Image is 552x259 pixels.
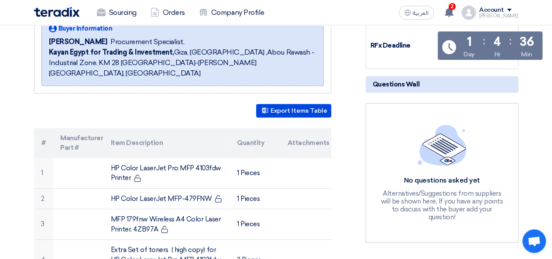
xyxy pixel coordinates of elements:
[49,37,107,47] span: [PERSON_NAME]
[520,36,534,48] div: 36
[104,128,230,158] th: Item Description
[110,37,184,47] span: Procurement Specialist,
[378,176,506,185] div: No questions asked yet
[104,209,230,240] td: MFP 179fnw Wireless A4 Color Laser Printer, 4ZB97A
[104,158,230,189] td: HP Color LaserJet Pro MFP 4103fdw Printer
[34,209,54,240] td: 3
[509,33,511,49] div: :
[230,188,281,209] td: 1 Pieces
[462,6,476,20] img: profile_test.png
[230,209,281,240] td: 1 Pieces
[467,36,472,48] div: 1
[522,229,546,253] div: Open chat
[378,190,506,221] div: Alternatives/Suggestions from suppliers will be shown here, If you have any points to discuss wit...
[479,14,518,18] div: [PERSON_NAME]
[53,128,104,158] th: Manufacturer Part #
[479,7,504,14] div: Account
[399,6,434,20] button: العربية
[483,33,485,49] div: :
[373,79,419,89] span: Questions Wall
[370,41,436,51] div: RFx Deadline
[104,188,230,209] td: HP Color LaserJet MFP-479FNW
[58,24,113,33] span: Buyer Information
[230,128,281,158] th: Quantity
[230,158,281,189] td: 1 Pieces
[463,50,475,59] div: Day
[521,50,532,59] div: Min
[494,50,500,59] div: Hr
[256,104,331,117] button: Export Items Table
[34,128,54,158] th: #
[49,47,316,79] span: Giza, [GEOGRAPHIC_DATA] ,Abou Rawash - Industrial Zone. KM 28 [GEOGRAPHIC_DATA]-[PERSON_NAME][GEO...
[34,158,54,189] td: 1
[144,3,192,22] a: Orders
[418,124,466,166] img: empty_state_list.svg
[49,48,174,56] b: Kayan Egypt for Trading & Investment,
[281,128,331,158] th: Attachments
[192,3,271,22] a: Company Profile
[413,10,429,16] span: العربية
[34,188,54,209] td: 2
[90,3,144,22] a: Sourcing
[449,3,456,10] span: 2
[494,36,501,48] div: 4
[34,7,79,17] img: Teradix logo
